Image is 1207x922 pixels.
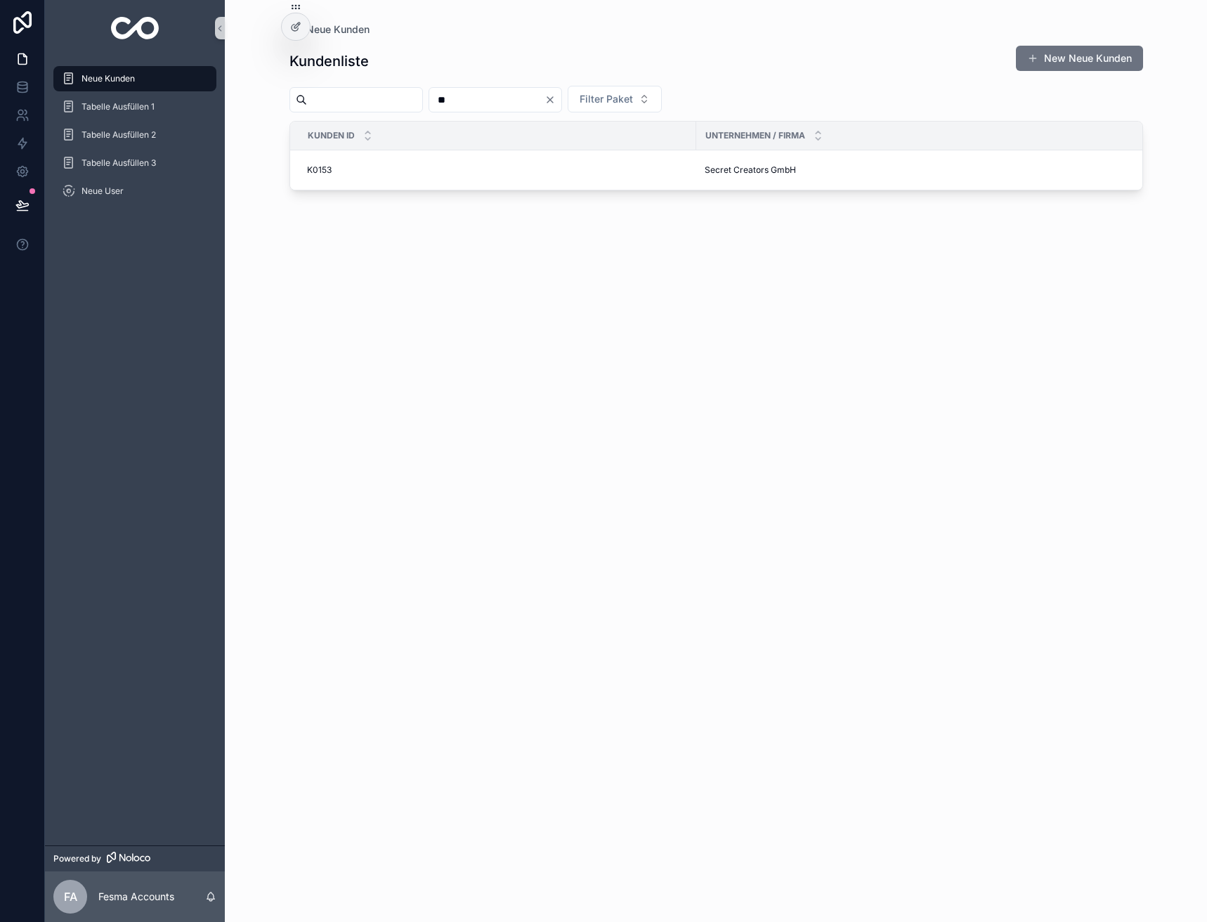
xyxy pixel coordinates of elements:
[307,164,688,176] a: K0153
[580,92,633,106] span: Filter Paket
[53,66,216,91] a: Neue Kunden
[81,157,156,169] span: Tabelle Ausfüllen 3
[111,17,159,39] img: App logo
[568,86,662,112] button: Select Button
[81,73,135,84] span: Neue Kunden
[705,130,805,141] span: Unternehmen / Firma
[289,51,369,71] h1: Kundenliste
[289,22,370,37] a: Neue Kunden
[53,150,216,176] a: Tabelle Ausfüllen 3
[45,845,225,871] a: Powered by
[1016,46,1143,71] button: New Neue Kunden
[705,164,796,176] span: Secret Creators GmbH
[53,94,216,119] a: Tabelle Ausfüllen 1
[45,56,225,222] div: scrollable content
[81,186,124,197] span: Neue User
[705,164,1156,176] a: Secret Creators GmbH
[64,888,77,905] span: FA
[81,129,156,141] span: Tabelle Ausfüllen 2
[308,130,355,141] span: Kunden ID
[98,890,174,904] p: Fesma Accounts
[306,22,370,37] span: Neue Kunden
[53,178,216,204] a: Neue User
[53,853,101,864] span: Powered by
[307,164,332,176] span: K0153
[81,101,155,112] span: Tabelle Ausfüllen 1
[544,94,561,105] button: Clear
[53,122,216,148] a: Tabelle Ausfüllen 2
